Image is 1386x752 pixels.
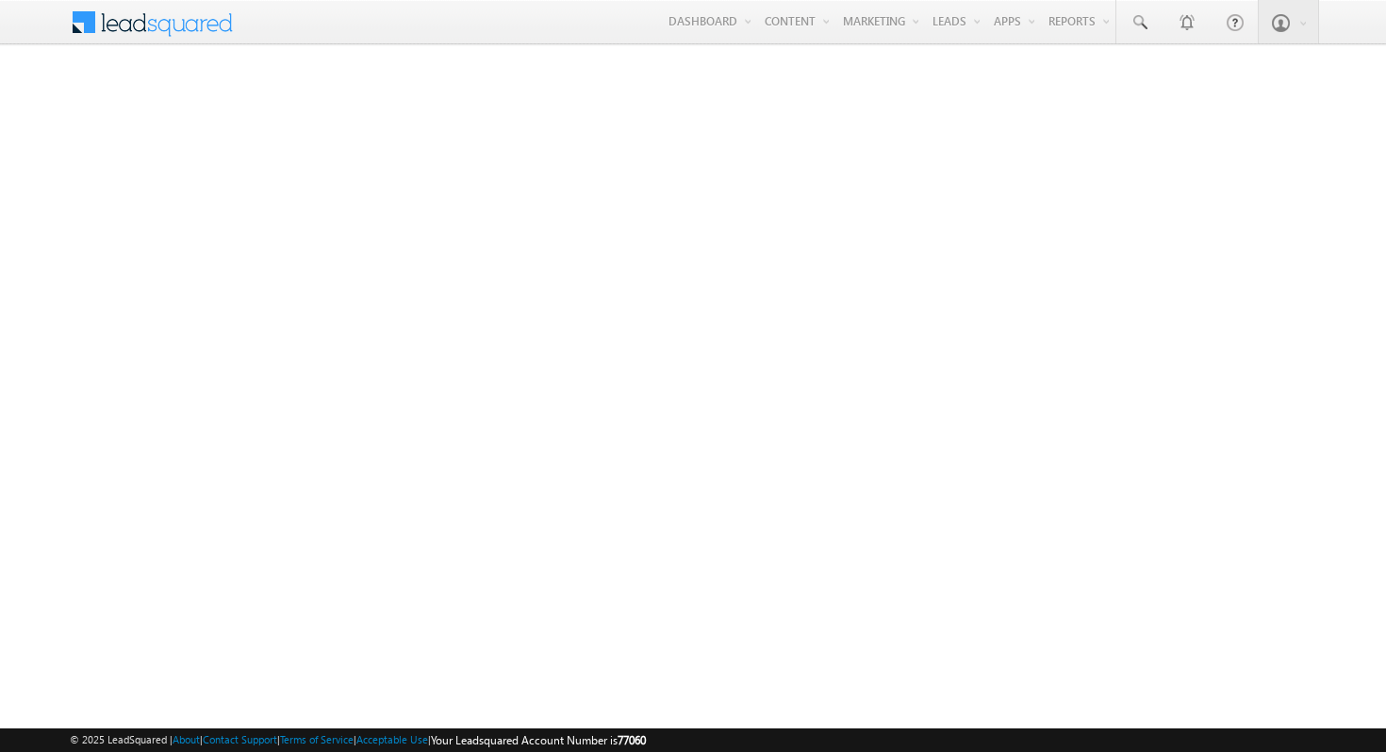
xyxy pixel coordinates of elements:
a: Acceptable Use [356,733,428,745]
a: About [173,733,200,745]
span: 77060 [618,733,646,747]
a: Terms of Service [280,733,354,745]
a: Contact Support [203,733,277,745]
span: © 2025 LeadSquared | | | | | [70,731,646,749]
span: Your Leadsquared Account Number is [431,733,646,747]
